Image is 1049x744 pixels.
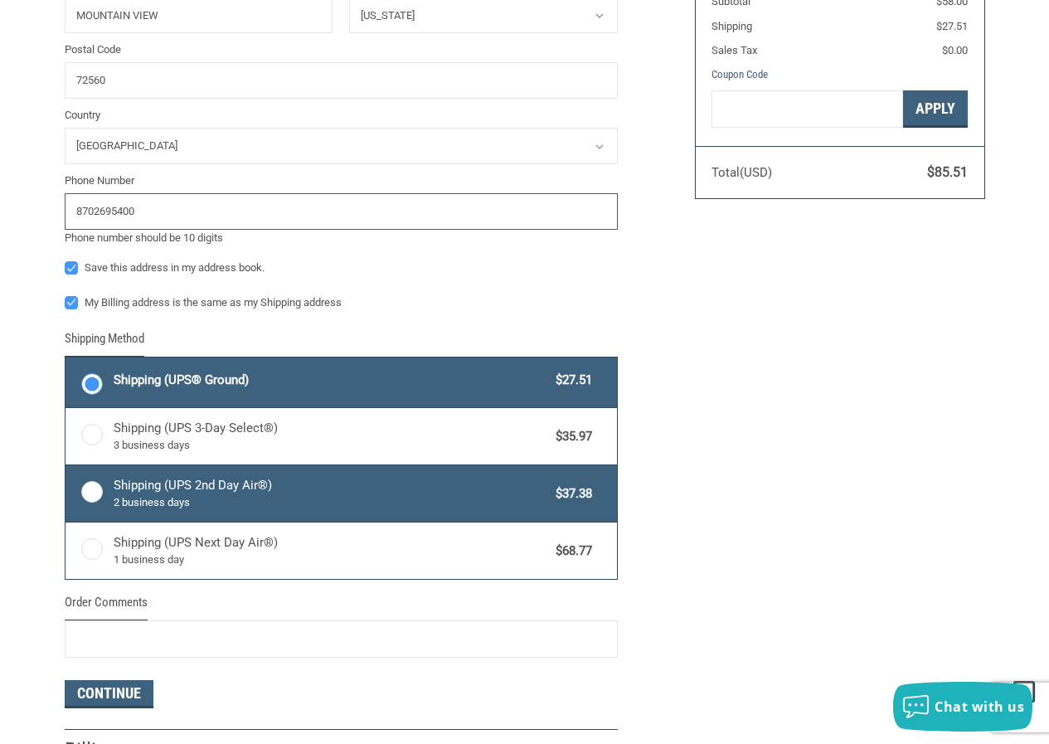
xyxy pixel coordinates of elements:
span: $27.51 [936,20,968,32]
span: $0.00 [942,44,968,56]
label: Save this address in my address book. [65,261,618,275]
span: Shipping (UPS 3-Day Select®) [114,419,548,454]
button: Apply [903,90,968,128]
button: Continue [65,680,153,708]
span: $27.51 [548,371,593,390]
span: 2 business days [114,494,548,511]
legend: Shipping Method [65,329,144,357]
label: My Billing address is the same as my Shipping address [65,296,618,309]
span: Sales Tax [711,44,757,56]
span: 3 business days [114,437,548,454]
a: Coupon Code [711,68,768,80]
input: Gift Certificate or Coupon Code [711,90,903,128]
legend: Order Comments [65,593,148,620]
span: $85.51 [927,164,968,180]
span: $68.77 [548,542,593,561]
label: Phone Number [65,173,618,189]
label: Country [65,107,618,124]
div: Phone number should be 10 digits [65,230,618,246]
span: Shipping (UPS 2nd Day Air®) [114,476,548,511]
span: Total (USD) [711,165,772,180]
button: Chat with us [893,682,1032,732]
span: Shipping (UPS® Ground) [114,371,548,390]
span: $35.97 [548,427,593,446]
span: Chat with us [935,698,1024,716]
label: Postal Code [65,41,618,58]
span: Shipping [711,20,752,32]
span: Shipping (UPS Next Day Air®) [114,533,548,568]
span: 1 business day [114,552,548,568]
span: $37.38 [548,484,593,503]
